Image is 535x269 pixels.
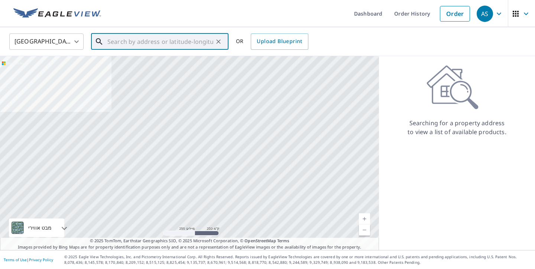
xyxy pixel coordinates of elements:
a: Terms of Use [4,257,27,262]
a: Order [440,6,470,22]
a: רמה נוכחית 5, הגדלת התצוגה [359,213,370,224]
a: OpenStreetMap [244,238,276,243]
div: מבט אווירי [26,218,54,237]
span: Upload Blueprint [257,37,302,46]
a: Terms [277,238,289,243]
span: © 2025 TomTom, Earthstar Geographics SIO, © 2025 Microsoft Corporation, © [90,238,289,244]
a: Privacy Policy [29,257,53,262]
div: OR [236,33,308,50]
p: © 2025 Eagle View Technologies, Inc. and Pictometry International Corp. All Rights Reserved. Repo... [64,254,531,265]
a: רמה נוכחית 5, הקטנה [359,224,370,236]
input: Search by address or latitude-longitude [107,31,213,52]
img: EV Logo [13,8,101,19]
button: Clear [213,36,224,47]
a: Upload Blueprint [251,33,308,50]
p: | [4,257,53,262]
div: מבט אווירי [9,218,64,237]
p: Searching for a property address to view a list of available products. [407,119,507,136]
div: AS [477,6,493,22]
div: [GEOGRAPHIC_DATA] [9,31,84,52]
